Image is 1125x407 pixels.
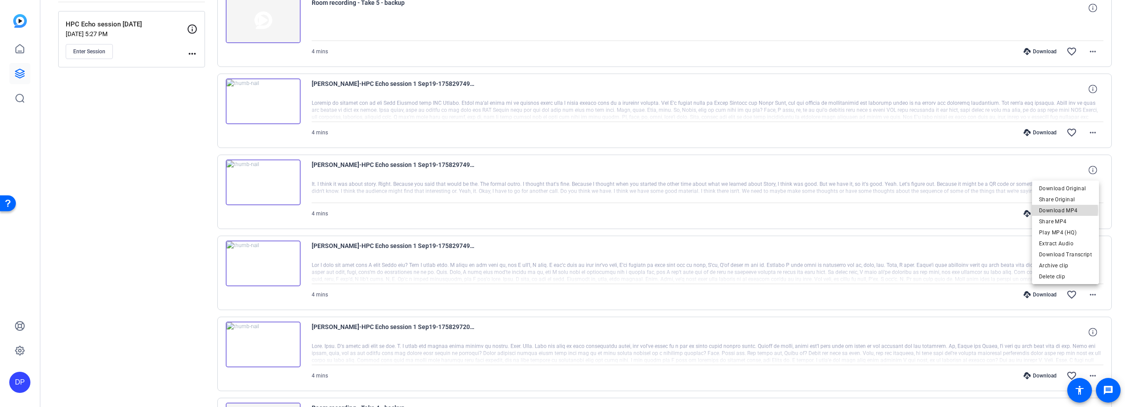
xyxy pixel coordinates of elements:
[1039,260,1092,271] span: Archive clip
[1039,271,1092,282] span: Delete clip
[1039,205,1092,216] span: Download MP4
[1039,249,1092,260] span: Download Transcript
[1039,238,1092,249] span: Extract Audio
[1039,183,1092,194] span: Download Original
[1039,216,1092,227] span: Share MP4
[1039,227,1092,238] span: Play MP4 (HQ)
[1039,194,1092,205] span: Share Original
